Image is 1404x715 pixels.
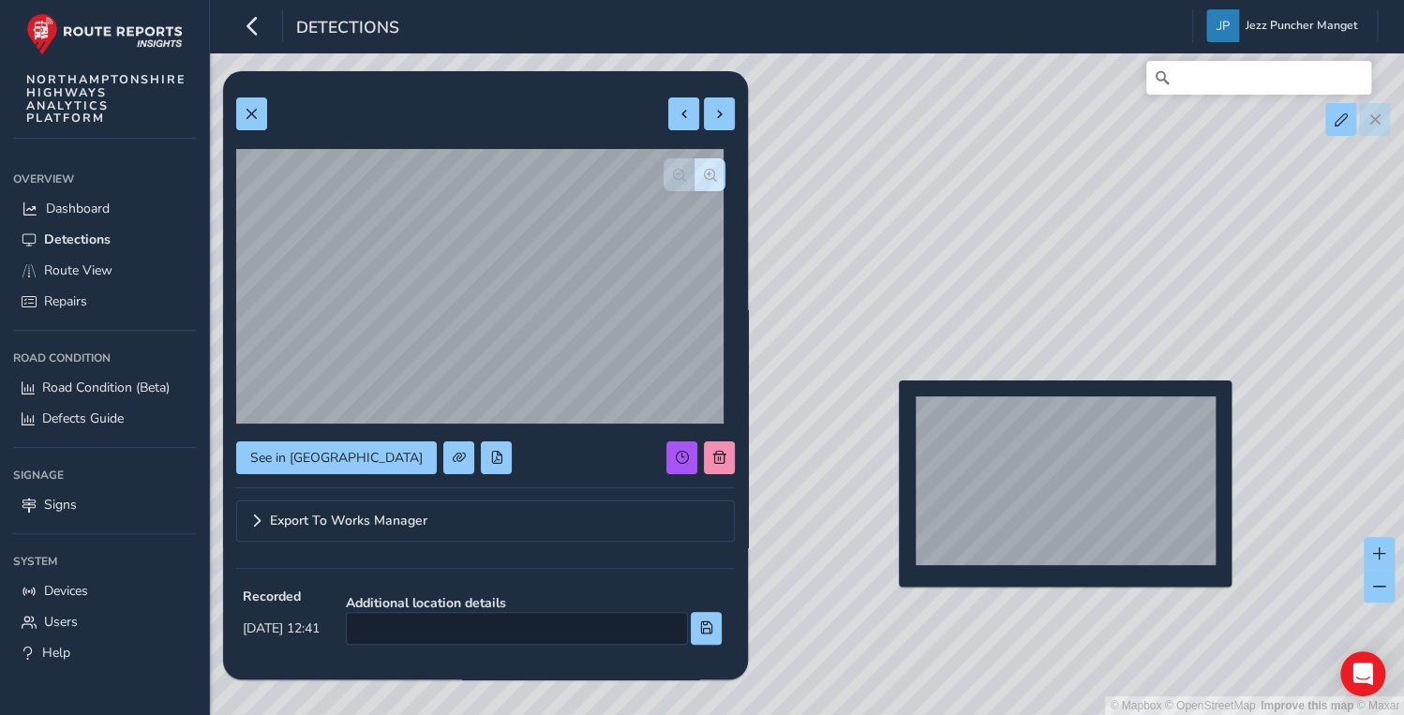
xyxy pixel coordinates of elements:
img: rr logo [26,13,183,55]
div: System [13,547,196,575]
a: Route View [13,255,196,286]
span: Route View [44,261,112,279]
div: Road Condition [13,344,196,372]
span: [DATE] 12:41 [243,619,320,637]
a: Expand [236,500,735,542]
a: Repairs [13,286,196,317]
a: Road Condition (Beta) [13,372,196,403]
a: Devices [13,575,196,606]
span: NORTHAMPTONSHIRE HIGHWAYS ANALYTICS PLATFORM [26,73,187,125]
span: Jezz Puncher Manget [1246,9,1357,42]
span: Detections [44,231,111,248]
a: Dashboard [13,193,196,224]
span: Export To Works Manager [270,514,427,528]
div: Signage [13,461,196,489]
button: See in Route View [236,441,437,474]
strong: Recorded [243,588,320,605]
span: Road Condition (Beta) [42,379,170,396]
span: Devices [44,582,88,600]
span: See in [GEOGRAPHIC_DATA] [250,449,423,467]
button: Jezz Puncher Manget [1206,9,1364,42]
span: Help [42,644,70,662]
a: Help [13,637,196,668]
div: Overview [13,165,196,193]
span: Detections [296,16,399,42]
strong: Additional location details [346,594,722,612]
img: diamond-layout [1206,9,1239,42]
a: Defects Guide [13,403,196,434]
span: Repairs [44,292,87,310]
span: Dashboard [46,200,110,217]
input: Search [1146,61,1371,95]
a: Users [13,606,196,637]
span: Defects Guide [42,410,124,427]
div: Open Intercom Messenger [1340,651,1385,696]
span: Signs [44,496,77,514]
a: Signs [13,489,196,520]
a: Detections [13,224,196,255]
span: Users [44,613,78,631]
